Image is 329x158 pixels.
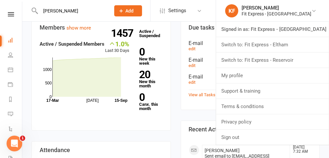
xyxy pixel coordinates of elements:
input: Search... [38,6,106,15]
a: 0New this week [139,47,162,65]
a: Calendar [8,63,23,78]
strong: 1457 [111,28,136,38]
span: 1 [20,136,25,141]
a: Switch to: Fit Express - Reservoir [216,53,329,68]
h3: Recent Activity [189,126,312,133]
a: Sign out [216,130,329,145]
time: [DATE] 7:32 AM [290,145,311,154]
h3: Due tasks [189,24,312,31]
a: View all Tasks [189,92,216,97]
a: 0Canx. this month [139,92,162,111]
a: Reports [8,93,23,107]
span: [PERSON_NAME] [205,148,240,153]
iframe: Intercom live chat [7,136,22,151]
a: Dashboard [8,34,23,48]
span: Add [126,8,134,13]
span: Settings [168,3,186,18]
a: Support & training [216,83,329,99]
strong: 0 [139,47,160,57]
a: Terms & conditions [216,99,329,114]
h3: Members [40,24,163,31]
a: edit [189,63,196,68]
a: Signed in as: Fit Express - [GEOGRAPHIC_DATA] [216,22,329,37]
button: Add [114,5,142,16]
div: E-mail [189,74,312,80]
a: 20New this month [139,70,162,88]
a: edit [189,46,196,51]
div: E-mail [189,57,312,63]
div: 1.0% [105,40,129,47]
strong: Active / Suspended Members [40,41,104,47]
a: edit [189,80,196,85]
a: Payments [8,78,23,93]
strong: 20 [139,70,160,79]
a: Switch to: Fit Express - Eltham [216,37,329,52]
div: KF [225,4,238,17]
div: [PERSON_NAME] [242,5,311,11]
a: My profile [216,68,329,83]
div: E-mail [189,40,312,46]
strong: 0 [139,92,160,102]
a: show more [66,25,91,31]
div: Fit Express - [GEOGRAPHIC_DATA] [242,11,311,17]
a: Privacy policy [216,114,329,129]
h3: Attendance [40,147,163,153]
a: 1457Active / Suspended [136,24,165,43]
div: Last 30 Days [105,40,129,54]
a: People [8,48,23,63]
